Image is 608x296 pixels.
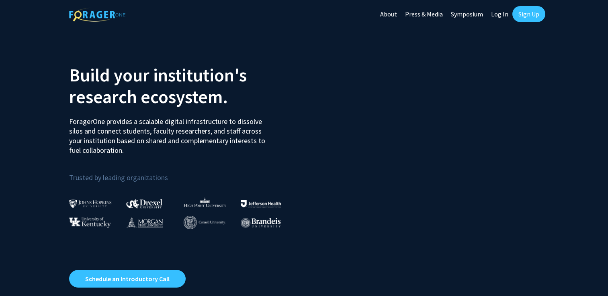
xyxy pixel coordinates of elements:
[184,197,226,207] img: High Point University
[126,217,163,227] img: Morgan State University
[241,218,281,228] img: Brandeis University
[69,217,111,228] img: University of Kentucky
[69,111,271,155] p: ForagerOne provides a scalable digital infrastructure to dissolve silos and connect students, fac...
[69,64,298,107] h2: Build your institution's research ecosystem.
[241,200,281,208] img: Thomas Jefferson University
[69,270,186,288] a: Opens in a new tab
[69,199,112,208] img: Johns Hopkins University
[69,162,298,184] p: Trusted by leading organizations
[69,8,125,22] img: ForagerOne Logo
[512,6,545,22] a: Sign Up
[126,199,162,208] img: Drexel University
[184,216,225,229] img: Cornell University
